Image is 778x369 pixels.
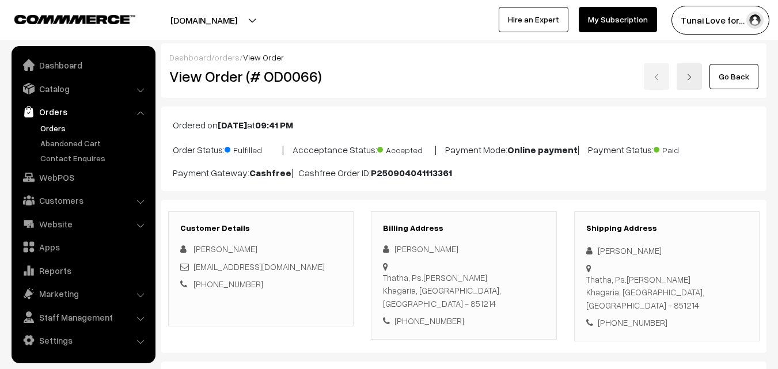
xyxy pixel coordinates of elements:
div: [PHONE_NUMBER] [383,314,544,328]
span: Accepted [377,141,435,156]
img: right-arrow.png [686,74,693,81]
h3: Billing Address [383,223,544,233]
a: [EMAIL_ADDRESS][DOMAIN_NAME] [193,261,325,272]
span: [PERSON_NAME] [193,244,257,254]
div: Thatha, Ps.[PERSON_NAME] Khagaria, [GEOGRAPHIC_DATA], [GEOGRAPHIC_DATA] - 851214 [586,273,747,312]
button: Tunai Love for… [671,6,769,35]
a: COMMMERCE [14,12,115,25]
a: [PHONE_NUMBER] [193,279,263,289]
b: Online payment [507,144,578,155]
a: My Subscription [579,7,657,32]
b: [DATE] [218,119,247,131]
a: Customers [14,190,151,211]
a: orders [214,52,240,62]
div: / / [169,51,758,63]
span: View Order [243,52,284,62]
h3: Shipping Address [586,223,747,233]
a: Settings [14,330,151,351]
p: Order Status: | Accceptance Status: | Payment Mode: | Payment Status: [173,141,755,157]
a: Apps [14,237,151,257]
h2: View Order (# OD0066) [169,67,354,85]
button: [DOMAIN_NAME] [130,6,278,35]
a: Dashboard [14,55,151,75]
b: 09:41 PM [255,119,293,131]
a: Dashboard [169,52,211,62]
a: Hire an Expert [499,7,568,32]
h3: Customer Details [180,223,341,233]
div: [PERSON_NAME] [586,244,747,257]
div: Thatha, Ps.[PERSON_NAME] Khagaria, [GEOGRAPHIC_DATA], [GEOGRAPHIC_DATA] - 851214 [383,271,544,310]
a: Abandoned Cart [37,137,151,149]
a: Marketing [14,283,151,304]
img: user [746,12,764,29]
a: Staff Management [14,307,151,328]
span: Paid [654,141,711,156]
a: Orders [37,122,151,134]
b: P250904041113361 [371,167,452,178]
b: Cashfree [249,167,291,178]
a: Orders [14,101,151,122]
div: [PERSON_NAME] [383,242,544,256]
a: Website [14,214,151,234]
a: Reports [14,260,151,281]
span: Fulfilled [225,141,282,156]
a: Catalog [14,78,151,99]
a: WebPOS [14,167,151,188]
p: Ordered on at [173,118,755,132]
p: Payment Gateway: | Cashfree Order ID: [173,166,755,180]
a: Contact Enquires [37,152,151,164]
img: COMMMERCE [14,15,135,24]
div: [PHONE_NUMBER] [586,316,747,329]
a: Go Back [709,64,758,89]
